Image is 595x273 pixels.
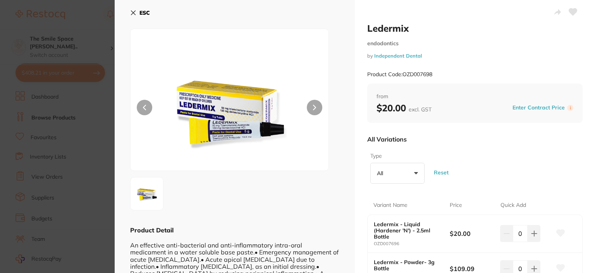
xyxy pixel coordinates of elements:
b: ESC [139,9,150,16]
small: Product Code: OZD007698 [367,71,432,78]
button: ESC [130,6,150,19]
label: i [567,105,573,111]
small: by [367,53,583,59]
p: All [377,170,386,177]
p: Variant Name [373,201,408,209]
img: dGg9MTkyMA [170,48,289,171]
small: endodontics [367,40,583,47]
button: Enter Contract Price [510,104,567,111]
button: All [370,163,425,184]
img: dGg9MTkyMA [133,180,161,208]
p: All Variations [367,135,407,143]
small: OZD007696 [374,241,450,246]
label: Type [370,152,422,160]
b: Ledermix - Powder- 3g Bottle [374,259,442,271]
a: Independent Dental [374,53,422,59]
b: Product Detail [130,226,174,234]
b: $20.00 [377,102,432,114]
p: Price [450,201,462,209]
p: Quick Add [500,201,526,209]
b: $109.09 [450,264,495,273]
b: Ledermix - Liquid (Hardener 'N') - 2.5ml Bottle [374,221,442,240]
button: Reset [432,159,451,187]
span: from [377,93,573,101]
b: $20.00 [450,229,495,238]
h2: Ledermix [367,22,583,34]
span: excl. GST [409,106,432,113]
